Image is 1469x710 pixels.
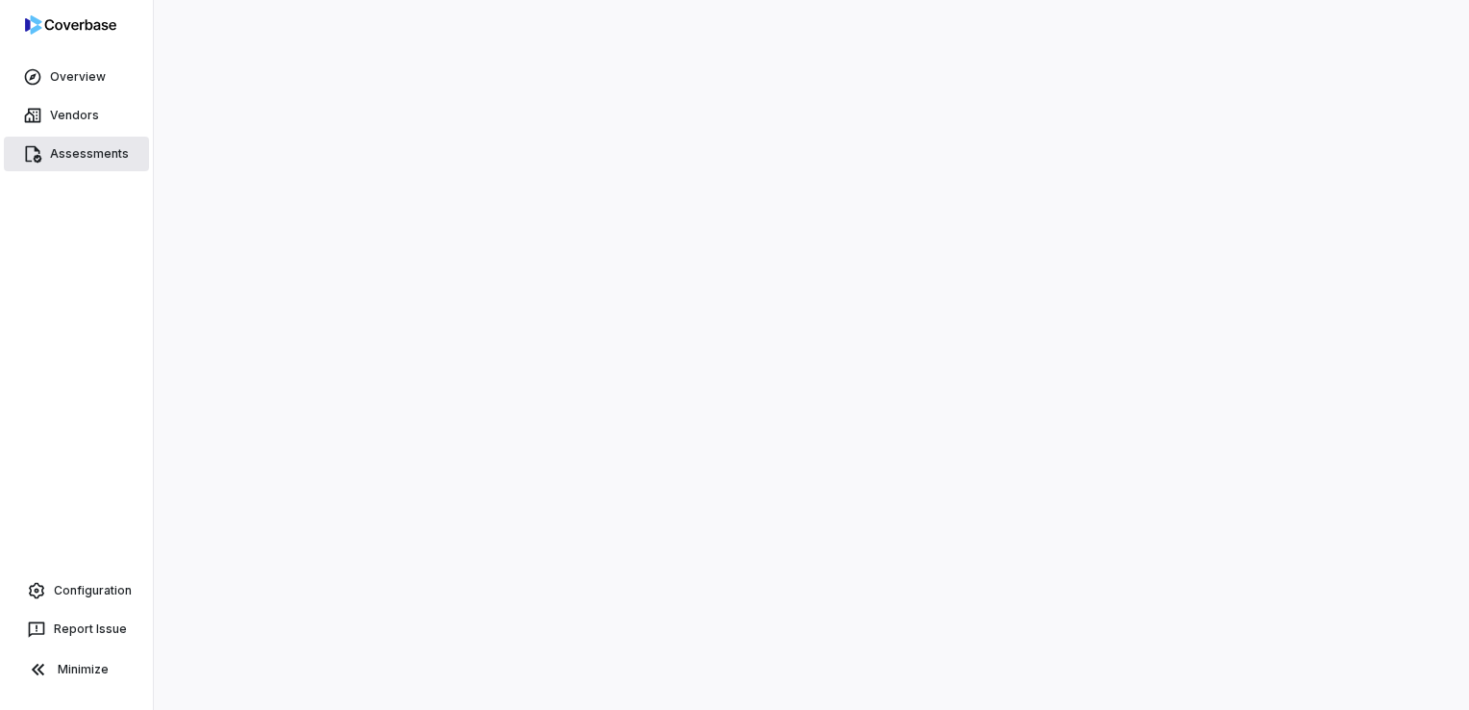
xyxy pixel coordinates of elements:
a: Assessments [4,137,149,171]
button: Minimize [8,650,145,689]
a: Vendors [4,98,149,133]
a: Configuration [8,573,145,608]
a: Overview [4,60,149,94]
button: Report Issue [8,612,145,647]
img: logo-D7KZi-bG.svg [25,15,116,35]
